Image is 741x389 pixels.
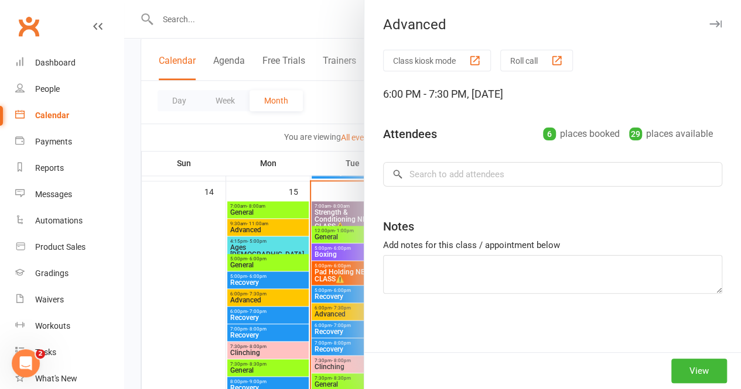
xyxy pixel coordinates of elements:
[629,128,642,140] div: 29
[383,162,722,187] input: Search to add attendees
[35,374,77,383] div: What's New
[12,349,40,377] iframe: Intercom live chat
[383,50,491,71] button: Class kiosk mode
[35,163,64,173] div: Reports
[15,102,124,129] a: Calendar
[36,349,45,359] span: 2
[15,260,124,287] a: Gradings
[35,137,72,146] div: Payments
[543,128,556,140] div: 6
[35,321,70,331] div: Workouts
[35,242,86,252] div: Product Sales
[15,313,124,339] a: Workouts
[383,126,437,142] div: Attendees
[15,287,124,313] a: Waivers
[15,76,124,102] a: People
[15,129,124,155] a: Payments
[383,86,722,102] div: 6:00 PM - 7:30 PM, [DATE]
[15,208,124,234] a: Automations
[629,126,713,142] div: places available
[500,50,573,71] button: Roll call
[35,268,69,278] div: Gradings
[14,12,43,41] a: Clubworx
[35,347,56,357] div: Tasks
[15,155,124,181] a: Reports
[671,359,727,383] button: View
[35,295,64,304] div: Waivers
[383,218,414,235] div: Notes
[35,84,60,94] div: People
[35,190,72,199] div: Messages
[35,216,83,225] div: Automations
[364,16,741,33] div: Advanced
[15,181,124,208] a: Messages
[15,339,124,366] a: Tasks
[15,50,124,76] a: Dashboard
[383,238,722,252] div: Add notes for this class / appointment below
[35,111,69,120] div: Calendar
[543,126,620,142] div: places booked
[35,58,76,67] div: Dashboard
[15,234,124,260] a: Product Sales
